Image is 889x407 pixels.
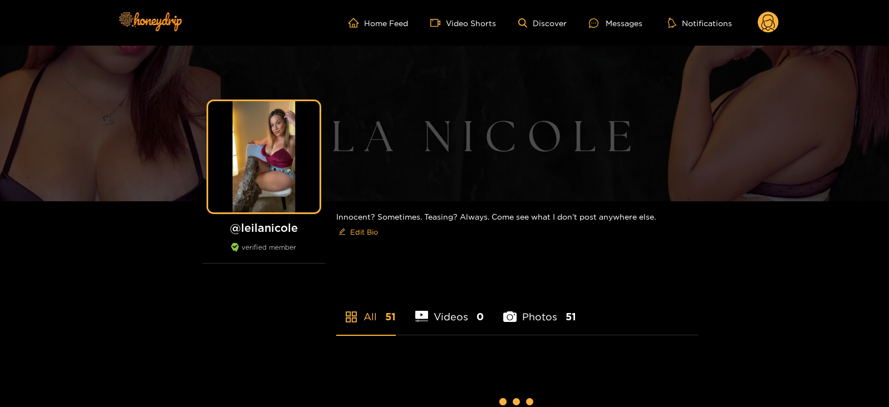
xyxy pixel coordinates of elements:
[338,228,346,236] span: edit
[203,243,325,264] div: verified member
[430,18,446,28] span: video-camera
[665,17,735,28] button: Notifications
[415,285,484,335] li: Videos
[203,221,325,235] h1: @ leilanicole
[566,310,576,324] span: 51
[477,310,484,324] span: 0
[503,285,576,335] li: Photos
[345,310,358,324] span: appstore
[336,201,698,250] div: Innocent? Sometimes. Teasing? Always. Come see what I don’t post anywhere else.
[336,285,396,335] li: All
[589,17,642,29] div: Messages
[350,226,378,237] span: Edit Bio
[385,310,396,324] span: 51
[518,18,567,28] a: Discover
[348,18,364,28] span: home
[336,223,380,241] button: editEdit Bio
[430,18,496,28] a: Video Shorts
[348,18,408,28] a: Home Feed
